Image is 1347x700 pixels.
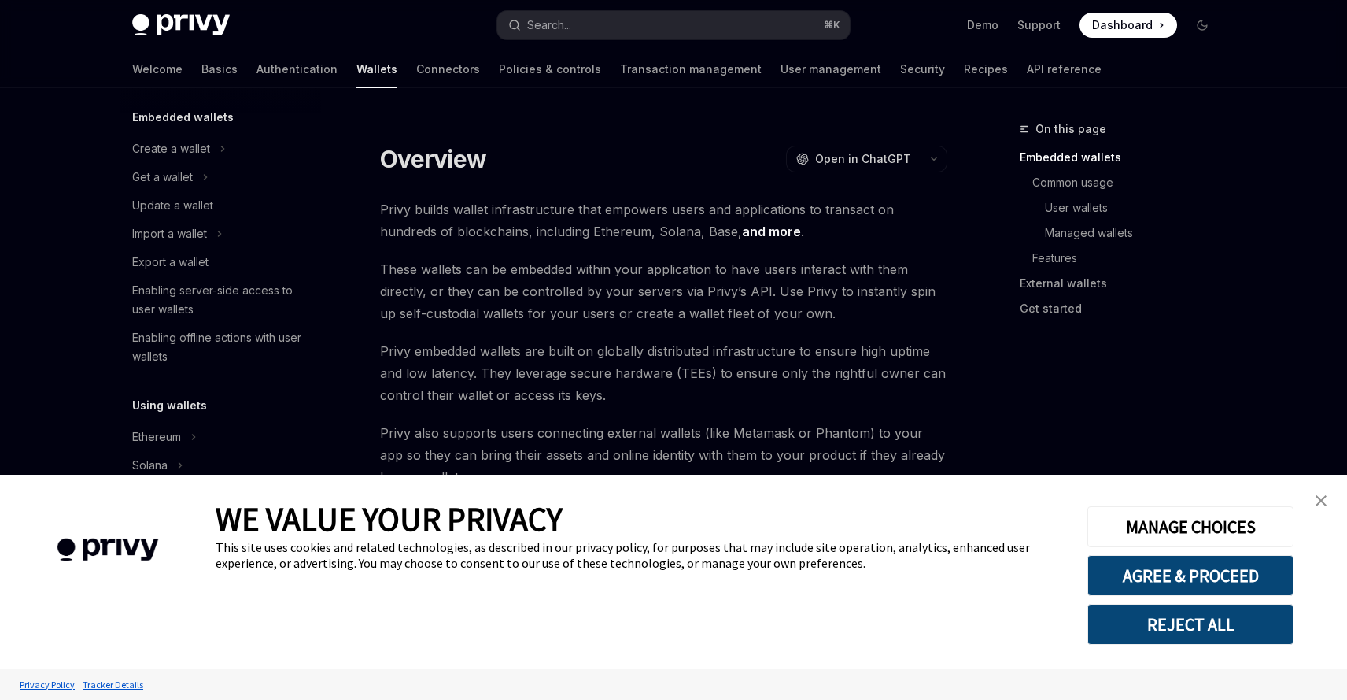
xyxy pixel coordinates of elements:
[201,50,238,88] a: Basics
[132,196,213,215] div: Update a wallet
[1305,485,1337,517] a: close banner
[132,50,183,88] a: Welcome
[1316,495,1327,506] img: close banner
[120,191,321,220] a: Update a wallet
[1032,246,1227,271] a: Features
[380,198,947,243] span: Privy builds wallet infrastructure that empowers users and applications to transact on hundreds o...
[1020,145,1227,170] a: Embedded wallets
[79,671,147,698] a: Tracker Details
[1045,220,1227,246] a: Managed wallets
[742,224,801,240] a: and more
[1020,296,1227,321] a: Get started
[1079,13,1177,38] a: Dashboard
[132,328,312,366] div: Enabling offline actions with user wallets
[132,428,181,446] div: Ethereum
[967,17,998,33] a: Demo
[132,224,207,243] div: Import a wallet
[1017,17,1061,33] a: Support
[380,340,947,406] span: Privy embedded wallets are built on globally distributed infrastructure to ensure high uptime and...
[120,248,321,276] a: Export a wallet
[24,516,192,584] img: company logo
[216,539,1064,571] div: This site uses cookies and related technologies, as described in our privacy policy, for purposes...
[824,19,840,31] span: ⌘ K
[1087,506,1293,547] button: MANAGE CHOICES
[356,50,397,88] a: Wallets
[1092,17,1153,33] span: Dashboard
[964,50,1008,88] a: Recipes
[380,258,947,324] span: These wallets can be embedded within your application to have users interact with them directly, ...
[132,14,230,36] img: dark logo
[132,456,168,475] div: Solana
[256,50,338,88] a: Authentication
[1020,271,1227,296] a: External wallets
[416,50,480,88] a: Connectors
[900,50,945,88] a: Security
[380,422,947,488] span: Privy also supports users connecting external wallets (like Metamask or Phantom) to your app so t...
[1027,50,1102,88] a: API reference
[1087,555,1293,596] button: AGREE & PROCEED
[380,145,486,173] h1: Overview
[527,16,571,35] div: Search...
[1190,13,1215,38] button: Toggle dark mode
[497,11,850,39] button: Search...⌘K
[815,151,911,167] span: Open in ChatGPT
[786,146,921,172] button: Open in ChatGPT
[132,139,210,158] div: Create a wallet
[781,50,881,88] a: User management
[132,108,234,127] h5: Embedded wallets
[120,276,321,324] a: Enabling server-side access to user wallets
[620,50,762,88] a: Transaction management
[120,324,321,371] a: Enabling offline actions with user wallets
[1087,604,1293,645] button: REJECT ALL
[132,253,209,272] div: Export a wallet
[132,396,207,415] h5: Using wallets
[16,671,79,698] a: Privacy Policy
[1045,195,1227,220] a: User wallets
[216,498,563,539] span: WE VALUE YOUR PRIVACY
[1032,170,1227,195] a: Common usage
[132,168,193,187] div: Get a wallet
[499,50,601,88] a: Policies & controls
[1035,120,1106,139] span: On this page
[132,281,312,319] div: Enabling server-side access to user wallets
